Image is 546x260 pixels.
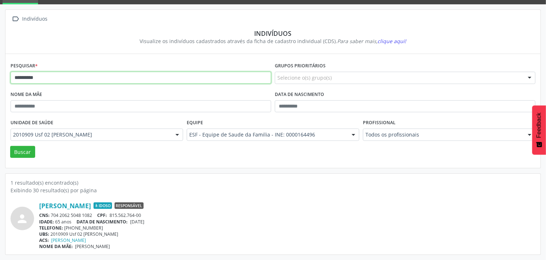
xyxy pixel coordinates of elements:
div: Indivíduos [16,29,530,37]
i: person [16,212,29,225]
label: Pesquisar [11,60,38,72]
div: Indivíduos [21,14,49,24]
label: Equipe [187,117,203,129]
label: Profissional [363,117,396,129]
span: NOME DA MÃE: [39,243,73,249]
label: Nome da mãe [11,89,42,100]
button: Feedback - Mostrar pesquisa [532,105,546,155]
span: Feedback [536,113,542,138]
i:  [11,14,21,24]
span: 815.562.764-00 [109,212,141,218]
span: ACS: [39,237,49,243]
label: Data de nascimento [275,89,324,100]
span: [PERSON_NAME] [75,243,110,249]
span: CNS: [39,212,50,218]
div: 65 anos [39,219,535,225]
div: Exibindo 30 resultado(s) por página [11,186,535,194]
label: Grupos prioritários [275,60,326,72]
span: Todos os profissionais [365,131,521,138]
span: UBS: [39,231,49,237]
a:  Indivíduos [11,14,49,24]
span: TELEFONE: [39,225,63,231]
div: Visualize os indivíduos cadastrados através da ficha de cadastro individual (CDS). [16,37,530,45]
span: [DATE] [130,219,144,225]
span: 2010909 Usf 02 [PERSON_NAME] [13,131,168,138]
a: [PERSON_NAME] [39,202,91,210]
div: 1 resultado(s) encontrado(s) [11,179,535,186]
span: Responsável [115,202,144,209]
span: ESF - Equipe de Saude da Familia - INE: 0000164496 [189,131,344,138]
span: IDADE: [39,219,54,225]
a: [PERSON_NAME] [51,237,86,243]
span: CPF: [98,212,107,218]
label: Unidade de saúde [11,117,53,129]
div: [PHONE_NUMBER] [39,225,535,231]
span: clique aqui! [378,38,406,45]
span: Selecione o(s) grupo(s) [277,74,332,81]
div: 2010909 Usf 02 [PERSON_NAME] [39,231,535,237]
span: DATA DE NASCIMENTO: [77,219,128,225]
div: 704 2062 5048 1082 [39,212,535,218]
span: Idoso [94,202,112,209]
button: Buscar [10,146,35,158]
i: Para saber mais, [338,38,406,45]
